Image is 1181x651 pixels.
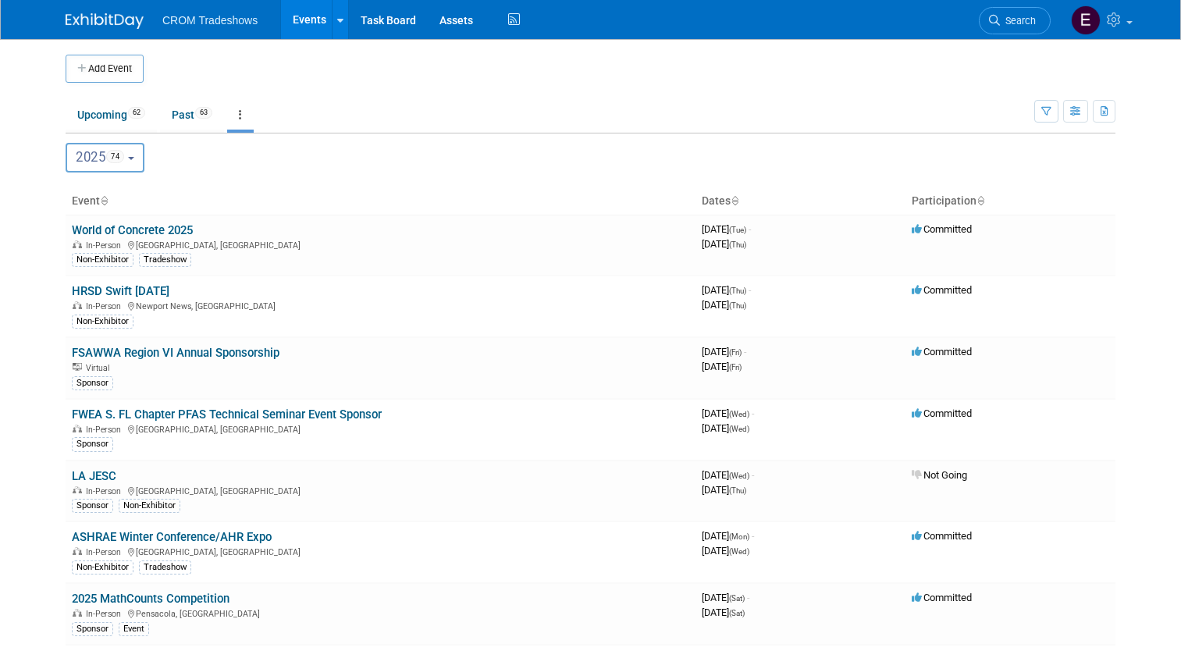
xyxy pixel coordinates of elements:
[695,188,905,215] th: Dates
[72,530,272,544] a: ASHRAE Winter Conference/AHR Expo
[729,410,749,418] span: (Wed)
[752,530,754,542] span: -
[702,592,749,603] span: [DATE]
[912,223,972,235] span: Committed
[72,407,382,422] a: FWEA S. FL Chapter PFAS Technical Seminar Event Sponsor
[702,238,746,250] span: [DATE]
[702,407,754,419] span: [DATE]
[1000,15,1036,27] span: Search
[72,545,689,557] div: [GEOGRAPHIC_DATA], [GEOGRAPHIC_DATA]
[729,486,746,495] span: (Thu)
[702,422,749,434] span: [DATE]
[702,469,754,481] span: [DATE]
[744,346,746,358] span: -
[702,361,742,372] span: [DATE]
[729,240,746,249] span: (Thu)
[912,346,972,358] span: Committed
[752,469,754,481] span: -
[72,607,689,619] div: Pensacola, [GEOGRAPHIC_DATA]
[1071,5,1101,35] img: Emily Williams
[72,437,113,451] div: Sponsor
[66,188,695,215] th: Event
[979,7,1051,34] a: Search
[702,484,746,496] span: [DATE]
[731,194,738,207] a: Sort by Start Date
[729,226,746,234] span: (Tue)
[66,143,144,173] button: 202574
[72,315,133,329] div: Non-Exhibitor
[72,422,689,435] div: [GEOGRAPHIC_DATA], [GEOGRAPHIC_DATA]
[119,622,149,636] div: Event
[66,55,144,83] button: Add Event
[72,223,193,237] a: World of Concrete 2025
[72,592,229,606] a: 2025 MathCounts Competition
[729,594,745,603] span: (Sat)
[76,149,124,165] span: 2025
[66,13,144,29] img: ExhibitDay
[729,471,749,480] span: (Wed)
[195,107,212,119] span: 63
[72,469,116,483] a: LA JESC
[702,299,746,311] span: [DATE]
[73,240,82,248] img: In-Person Event
[72,376,113,390] div: Sponsor
[912,592,972,603] span: Committed
[100,194,108,207] a: Sort by Event Name
[749,223,751,235] span: -
[86,240,126,251] span: In-Person
[162,14,258,27] span: CROM Tradeshows
[66,100,157,130] a: Upcoming62
[72,346,279,360] a: FSAWWA Region VI Annual Sponsorship
[729,547,749,556] span: (Wed)
[729,425,749,433] span: (Wed)
[106,150,124,163] span: 74
[86,609,126,619] span: In-Person
[139,253,191,267] div: Tradeshow
[905,188,1115,215] th: Participation
[702,607,745,618] span: [DATE]
[912,530,972,542] span: Committed
[128,107,145,119] span: 62
[73,301,82,309] img: In-Person Event
[749,284,751,296] span: -
[729,348,742,357] span: (Fri)
[729,301,746,310] span: (Thu)
[912,469,967,481] span: Not Going
[702,545,749,557] span: [DATE]
[73,547,82,555] img: In-Person Event
[912,407,972,419] span: Committed
[752,407,754,419] span: -
[73,486,82,494] img: In-Person Event
[702,223,751,235] span: [DATE]
[729,532,749,541] span: (Mon)
[912,284,972,296] span: Committed
[702,284,751,296] span: [DATE]
[86,547,126,557] span: In-Person
[119,499,180,513] div: Non-Exhibitor
[976,194,984,207] a: Sort by Participation Type
[73,609,82,617] img: In-Person Event
[86,363,114,373] span: Virtual
[72,253,133,267] div: Non-Exhibitor
[729,609,745,617] span: (Sat)
[72,560,133,575] div: Non-Exhibitor
[72,238,689,251] div: [GEOGRAPHIC_DATA], [GEOGRAPHIC_DATA]
[86,486,126,496] span: In-Person
[86,425,126,435] span: In-Person
[72,622,113,636] div: Sponsor
[72,299,689,311] div: Newport News, [GEOGRAPHIC_DATA]
[73,363,82,371] img: Virtual Event
[72,284,169,298] a: HRSD Swift [DATE]
[139,560,191,575] div: Tradeshow
[86,301,126,311] span: In-Person
[747,592,749,603] span: -
[72,484,689,496] div: [GEOGRAPHIC_DATA], [GEOGRAPHIC_DATA]
[160,100,224,130] a: Past63
[702,530,754,542] span: [DATE]
[702,346,746,358] span: [DATE]
[72,499,113,513] div: Sponsor
[729,363,742,372] span: (Fri)
[729,286,746,295] span: (Thu)
[73,425,82,432] img: In-Person Event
